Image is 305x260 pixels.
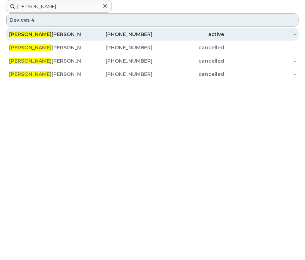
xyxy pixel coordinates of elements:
div: cancelled [152,71,224,78]
a: [PERSON_NAME][PERSON_NAME][PHONE_NUMBER]active- [6,28,299,41]
div: - [224,57,296,64]
span: [PERSON_NAME] [9,44,52,51]
div: - [224,71,296,78]
div: [PHONE_NUMBER] [81,57,153,64]
span: [PERSON_NAME] [9,71,52,77]
div: [PERSON_NAME] [9,71,81,78]
a: [PERSON_NAME][PERSON_NAME][PHONE_NUMBER]cancelled- [6,41,299,54]
div: cancelled [152,57,224,64]
span: [PERSON_NAME] [9,31,52,37]
div: [PERSON_NAME] [9,31,81,38]
span: [PERSON_NAME] [9,58,52,64]
div: [PHONE_NUMBER] [81,31,153,38]
div: [PHONE_NUMBER] [81,71,153,78]
div: [PERSON_NAME] [9,57,81,64]
a: [PERSON_NAME][PERSON_NAME][PHONE_NUMBER]cancelled- [6,55,299,67]
div: [PERSON_NAME] [9,44,81,51]
div: active [152,31,224,38]
div: cancelled [152,44,224,51]
div: [PHONE_NUMBER] [81,44,153,51]
a: [PERSON_NAME][PERSON_NAME][PHONE_NUMBER]cancelled- [6,68,299,80]
div: - [224,31,296,38]
div: - [224,44,296,51]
